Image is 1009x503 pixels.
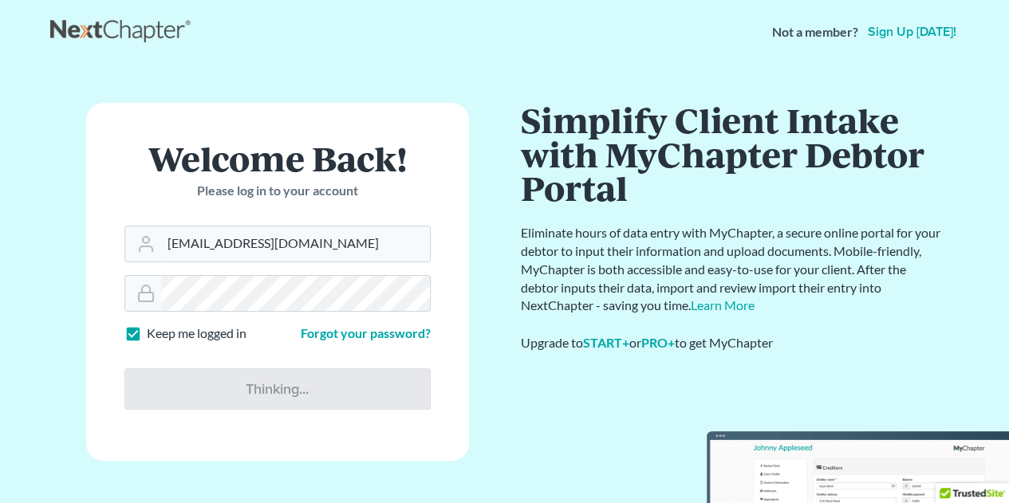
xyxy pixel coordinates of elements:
a: Learn More [691,297,755,312]
a: Sign up [DATE]! [865,26,960,38]
div: Upgrade to or to get MyChapter [521,334,944,352]
a: Forgot your password? [301,325,431,340]
p: Please log in to your account [124,182,431,200]
strong: Not a member? [772,23,858,41]
h1: Welcome Back! [124,141,431,175]
p: Eliminate hours of data entry with MyChapter, a secure online portal for your debtor to input the... [521,224,944,315]
a: PRO+ [641,335,675,350]
h1: Simplify Client Intake with MyChapter Debtor Portal [521,103,944,205]
label: Keep me logged in [147,324,246,343]
a: START+ [583,335,629,350]
input: Thinking... [124,368,431,410]
input: Email Address [161,226,430,261]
